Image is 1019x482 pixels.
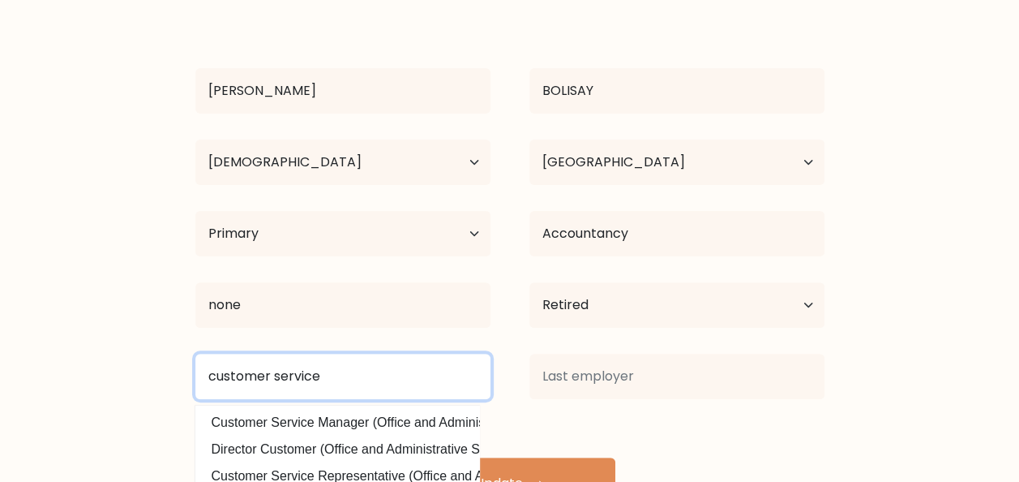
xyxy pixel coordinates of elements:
input: First name [195,68,490,114]
input: Last name [529,68,824,114]
option: Customer Service Manager (Office and Administrative Support) [199,410,475,436]
input: What did you study? [529,211,824,256]
input: Most relevant educational institution [195,282,490,328]
input: Last employer [529,354,824,399]
input: Most relevant professional experience [195,354,490,399]
option: Director Customer (Office and Administrative Support) [199,437,475,463]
